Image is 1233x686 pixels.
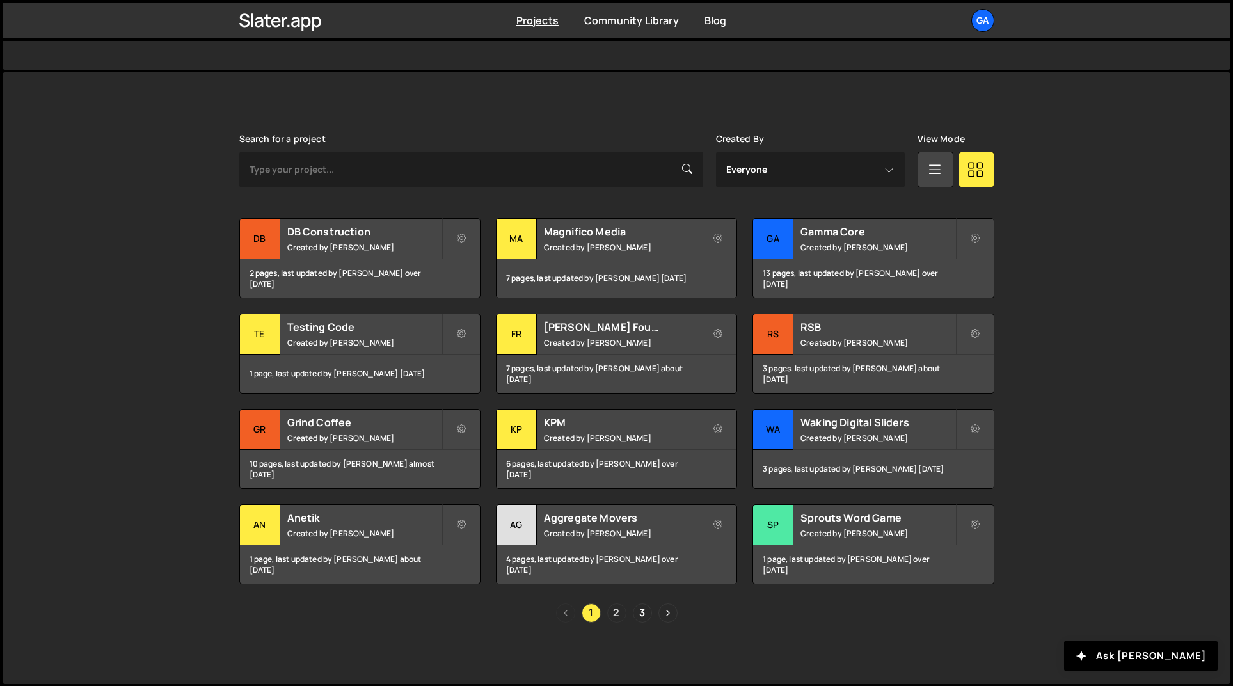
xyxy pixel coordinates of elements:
[496,504,737,584] a: Ag Aggregate Movers Created by [PERSON_NAME] 4 pages, last updated by [PERSON_NAME] over [DATE]
[287,337,441,348] small: Created by [PERSON_NAME]
[287,242,441,253] small: Created by [PERSON_NAME]
[752,218,994,298] a: Ga Gamma Core Created by [PERSON_NAME] 13 pages, last updated by [PERSON_NAME] over [DATE]
[497,545,736,584] div: 4 pages, last updated by [PERSON_NAME] over [DATE]
[240,410,280,450] div: Gr
[544,225,698,239] h2: Magnifico Media
[752,409,994,489] a: Wa Waking Digital Sliders Created by [PERSON_NAME] 3 pages, last updated by [PERSON_NAME] [DATE]
[497,355,736,393] div: 7 pages, last updated by [PERSON_NAME] about [DATE]
[496,314,737,394] a: Fr [PERSON_NAME] Foundation Created by [PERSON_NAME] 7 pages, last updated by [PERSON_NAME] about...
[544,433,698,443] small: Created by [PERSON_NAME]
[716,134,765,144] label: Created By
[544,528,698,539] small: Created by [PERSON_NAME]
[753,314,793,355] div: RS
[800,242,955,253] small: Created by [PERSON_NAME]
[800,415,955,429] h2: Waking Digital Sliders
[704,13,727,28] a: Blog
[287,511,441,525] h2: Anetik
[753,219,793,259] div: Ga
[287,433,441,443] small: Created by [PERSON_NAME]
[753,505,793,545] div: Sp
[497,314,537,355] div: Fr
[752,314,994,394] a: RS RSB Created by [PERSON_NAME] 3 pages, last updated by [PERSON_NAME] about [DATE]
[658,603,678,623] a: Next page
[239,134,326,144] label: Search for a project
[800,337,955,348] small: Created by [PERSON_NAME]
[240,545,480,584] div: 1 page, last updated by [PERSON_NAME] about [DATE]
[544,511,698,525] h2: Aggregate Movers
[800,511,955,525] h2: Sprouts Word Game
[753,259,993,298] div: 13 pages, last updated by [PERSON_NAME] over [DATE]
[584,13,679,28] a: Community Library
[497,259,736,298] div: 7 pages, last updated by [PERSON_NAME] [DATE]
[239,152,703,187] input: Type your project...
[287,225,441,239] h2: DB Construction
[239,409,481,489] a: Gr Grind Coffee Created by [PERSON_NAME] 10 pages, last updated by [PERSON_NAME] almost [DATE]
[239,504,481,584] a: An Anetik Created by [PERSON_NAME] 1 page, last updated by [PERSON_NAME] about [DATE]
[496,218,737,298] a: Ma Magnifico Media Created by [PERSON_NAME] 7 pages, last updated by [PERSON_NAME] [DATE]
[753,545,993,584] div: 1 page, last updated by [PERSON_NAME] over [DATE]
[544,320,698,334] h2: [PERSON_NAME] Foundation
[496,409,737,489] a: KP KPM Created by [PERSON_NAME] 6 pages, last updated by [PERSON_NAME] over [DATE]
[753,410,793,450] div: Wa
[544,242,698,253] small: Created by [PERSON_NAME]
[240,450,480,488] div: 10 pages, last updated by [PERSON_NAME] almost [DATE]
[497,450,736,488] div: 6 pages, last updated by [PERSON_NAME] over [DATE]
[516,13,559,28] a: Projects
[240,355,480,393] div: 1 page, last updated by [PERSON_NAME] [DATE]
[544,415,698,429] h2: KPM
[800,225,955,239] h2: Gamma Core
[633,603,652,623] a: Page 3
[800,433,955,443] small: Created by [PERSON_NAME]
[287,415,441,429] h2: Grind Coffee
[239,218,481,298] a: DB DB Construction Created by [PERSON_NAME] 2 pages, last updated by [PERSON_NAME] over [DATE]
[239,603,994,623] div: Pagination
[753,450,993,488] div: 3 pages, last updated by [PERSON_NAME] [DATE]
[753,355,993,393] div: 3 pages, last updated by [PERSON_NAME] about [DATE]
[240,314,280,355] div: Te
[240,219,280,259] div: DB
[240,259,480,298] div: 2 pages, last updated by [PERSON_NAME] over [DATE]
[607,603,626,623] a: Page 2
[239,314,481,394] a: Te Testing Code Created by [PERSON_NAME] 1 page, last updated by [PERSON_NAME] [DATE]
[497,505,537,545] div: Ag
[287,528,441,539] small: Created by [PERSON_NAME]
[800,528,955,539] small: Created by [PERSON_NAME]
[800,320,955,334] h2: RSB
[752,504,994,584] a: Sp Sprouts Word Game Created by [PERSON_NAME] 1 page, last updated by [PERSON_NAME] over [DATE]
[1064,641,1218,671] button: Ask [PERSON_NAME]
[240,505,280,545] div: An
[544,337,698,348] small: Created by [PERSON_NAME]
[497,219,537,259] div: Ma
[497,410,537,450] div: KP
[287,320,441,334] h2: Testing Code
[971,9,994,32] a: Ga
[918,134,965,144] label: View Mode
